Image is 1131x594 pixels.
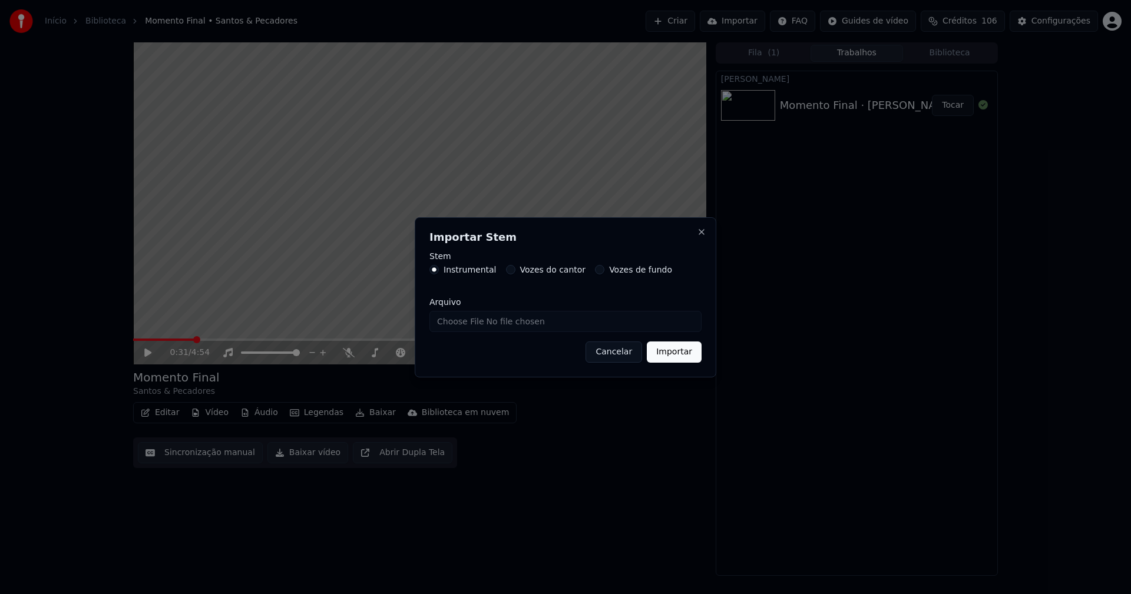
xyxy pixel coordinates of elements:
h2: Importar Stem [429,232,702,243]
label: Instrumental [444,266,497,274]
label: Arquivo [429,298,702,306]
label: Vozes do cantor [520,266,586,274]
label: Stem [429,252,702,260]
label: Vozes de fundo [609,266,672,274]
button: Importar [647,341,702,363]
button: Cancelar [586,341,642,363]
